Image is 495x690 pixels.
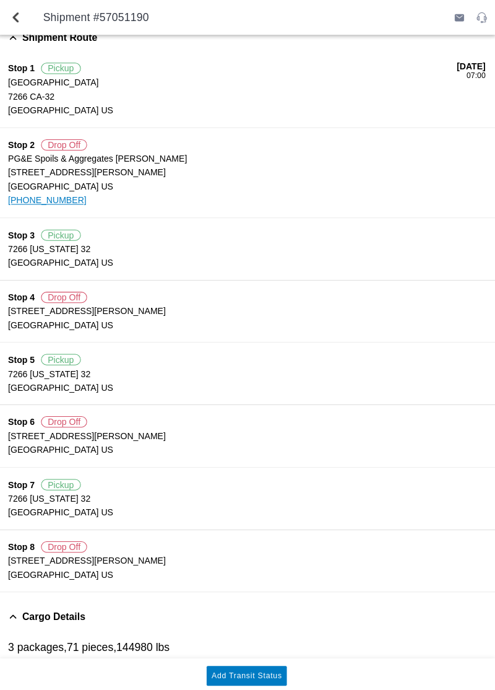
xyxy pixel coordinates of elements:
[10,151,485,165] ion-label: PG&E Spoils & Aggregates [PERSON_NAME]
[10,415,37,425] span: Stop 6
[10,303,485,317] ion-label: [STREET_ADDRESS][PERSON_NAME]
[10,539,37,549] span: Stop 8
[32,11,447,24] ion-title: Shipment #57051190
[24,608,87,619] span: Cargo Details
[10,503,485,517] ion-label: [GEOGRAPHIC_DATA] US
[10,638,68,650] span: 3 packages,
[10,255,485,268] ion-label: [GEOGRAPHIC_DATA] US
[43,414,89,426] span: Drop Off
[43,290,89,302] span: Drop Off
[43,352,82,364] span: Pickup
[10,291,37,301] span: Stop 4
[10,241,485,255] ion-label: 7266 [US_STATE] 32
[471,7,491,27] ion-button: Support Service
[10,478,37,487] span: Stop 7
[10,566,485,579] ion-label: [GEOGRAPHIC_DATA] US
[10,379,485,393] ion-label: [GEOGRAPHIC_DATA] US
[10,179,485,193] ion-label: [GEOGRAPHIC_DATA] US
[10,353,37,363] span: Stop 5
[10,103,457,116] ion-label: [GEOGRAPHIC_DATA] US
[10,551,485,565] ion-label: [STREET_ADDRESS][PERSON_NAME]
[24,32,99,43] span: Shipment Route
[10,89,457,103] ion-label: 7266 CA-32
[118,638,171,650] span: 144980 lbs
[10,229,37,239] span: Stop 3
[43,63,82,74] span: Pickup
[10,317,485,331] ion-label: [GEOGRAPHIC_DATA] US
[10,365,485,379] ion-label: 7266 [US_STATE] 32
[68,638,118,650] span: 71 pieces,
[43,139,89,150] span: Drop Off
[10,139,37,149] span: Stop 2
[457,61,485,71] div: [DATE]
[10,441,485,455] ion-label: [GEOGRAPHIC_DATA] US
[207,663,287,683] ion-button: Add Transit Status
[10,489,485,503] ion-label: 7266 [US_STATE] 32
[10,427,485,441] ion-label: [STREET_ADDRESS][PERSON_NAME]
[10,194,88,204] a: [PHONE_NUMBER]
[10,165,485,178] ion-label: [STREET_ADDRESS][PERSON_NAME]
[43,539,89,550] span: Drop Off
[10,63,37,73] span: Stop 1
[43,477,82,488] span: Pickup
[449,7,469,27] ion-button: Send Email
[10,75,457,89] ion-label: [GEOGRAPHIC_DATA]
[43,229,82,240] span: Pickup
[457,71,485,80] div: 07:00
